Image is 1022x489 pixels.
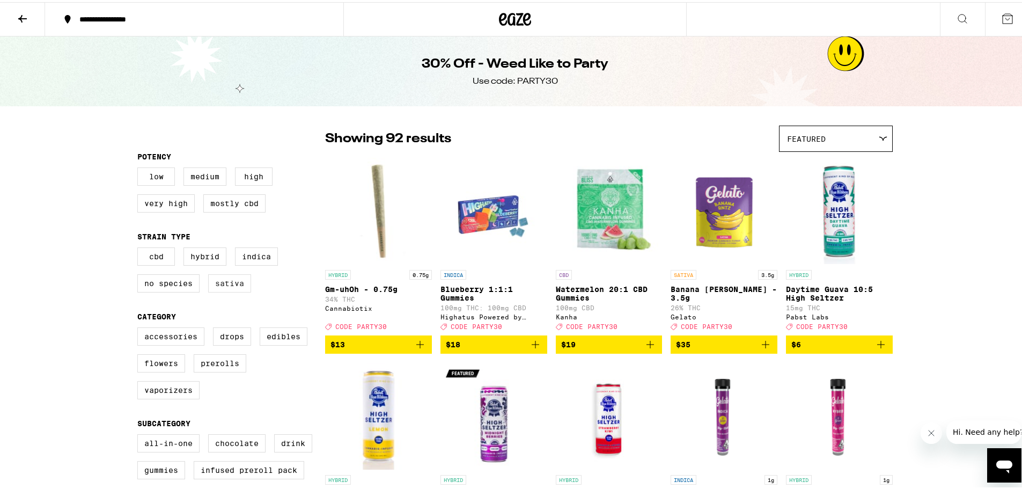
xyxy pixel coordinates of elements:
[440,155,547,262] img: Highatus Powered by Cannabiotix - Blueberry 1:1:1 Gummies
[137,230,190,239] legend: Strain Type
[137,459,185,477] label: Gummies
[786,155,893,333] a: Open page for Daytime Guava 10:5 High Seltzer from Pabst Labs
[566,321,617,328] span: CODE PARTY30
[676,338,690,347] span: $35
[274,432,312,450] label: Drink
[671,155,777,262] img: Gelato - Banana Runtz - 3.5g
[203,192,266,210] label: Mostly CBD
[671,333,777,352] button: Add to bag
[422,53,608,71] h1: 30% Off - Weed Like to Party
[440,302,547,309] p: 100mg THC: 100mg CBD
[137,165,175,184] label: Low
[786,473,812,483] p: HYBRID
[330,338,345,347] span: $13
[325,155,432,333] a: Open page for Gm-uhOh - 0.75g from Cannabiotix
[6,8,77,16] span: Hi. Need any help?
[183,245,226,264] label: Hybrid
[208,272,251,290] label: Sativa
[758,268,777,278] p: 3.5g
[440,473,466,483] p: HYBRID
[440,360,547,468] img: Pabst Labs - Midnight Berries 10:3:2 High Seltzer
[786,311,893,318] div: Pabst Labs
[786,333,893,352] button: Add to bag
[325,360,432,468] img: Pabst Labs - Lemon High Seltzer
[137,245,175,264] label: CBD
[137,310,176,319] legend: Category
[671,268,696,278] p: SATIVA
[791,338,801,347] span: $6
[325,155,432,262] img: Cannabiotix - Gm-uhOh - 0.75g
[764,473,777,483] p: 1g
[556,333,663,352] button: Add to bag
[786,302,893,309] p: 15mg THC
[325,333,432,352] button: Add to bag
[671,311,777,318] div: Gelato
[671,302,777,309] p: 26% THC
[987,446,1021,480] iframe: Button to launch messaging window
[671,473,696,483] p: INDICA
[671,360,777,468] img: Gelato - Grape Pie - 1g
[440,155,547,333] a: Open page for Blueberry 1:1:1 Gummies from Highatus Powered by Cannabiotix
[921,420,942,442] iframe: Close message
[880,473,893,483] p: 1g
[556,155,663,262] img: Kanha - Watermelon 20:1 CBD Gummies
[681,321,732,328] span: CODE PARTY30
[137,325,204,344] label: Accessories
[786,360,893,468] img: Gelato - Gelonade - 1g
[786,268,812,278] p: HYBRID
[556,311,663,318] div: Kanha
[796,321,848,328] span: CODE PARTY30
[556,302,663,309] p: 100mg CBD
[235,245,278,264] label: Indica
[325,283,432,291] p: Gm-uhOh - 0.75g
[556,268,572,278] p: CBD
[440,333,547,352] button: Add to bag
[556,283,663,300] p: Watermelon 20:1 CBD Gummies
[446,338,460,347] span: $18
[946,418,1021,442] iframe: Message from company
[325,128,451,146] p: Showing 92 results
[325,268,351,278] p: HYBRID
[556,360,663,468] img: Pabst Labs - Strawberry Kiwi High Seltzer
[561,338,576,347] span: $19
[409,268,432,278] p: 0.75g
[137,432,200,450] label: All-In-One
[473,74,558,85] div: Use code: PARTY30
[208,432,266,450] label: Chocolate
[194,459,304,477] label: Infused Preroll Pack
[440,268,466,278] p: INDICA
[335,321,387,328] span: CODE PARTY30
[213,325,251,344] label: Drops
[325,303,432,310] div: Cannabiotix
[671,283,777,300] p: Banana [PERSON_NAME] - 3.5g
[194,352,246,370] label: Prerolls
[451,321,502,328] span: CODE PARTY30
[235,165,273,184] label: High
[137,192,195,210] label: Very High
[786,283,893,300] p: Daytime Guava 10:5 High Seltzer
[440,283,547,300] p: Blueberry 1:1:1 Gummies
[787,133,826,141] span: Featured
[671,155,777,333] a: Open page for Banana Runtz - 3.5g from Gelato
[260,325,307,344] label: Edibles
[137,352,185,370] label: Flowers
[137,150,171,159] legend: Potency
[440,311,547,318] div: Highatus Powered by Cannabiotix
[786,155,893,262] img: Pabst Labs - Daytime Guava 10:5 High Seltzer
[137,272,200,290] label: No Species
[183,165,226,184] label: Medium
[325,294,432,301] p: 34% THC
[556,473,582,483] p: HYBRID
[137,417,190,426] legend: Subcategory
[325,473,351,483] p: HYBRID
[137,379,200,397] label: Vaporizers
[556,155,663,333] a: Open page for Watermelon 20:1 CBD Gummies from Kanha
